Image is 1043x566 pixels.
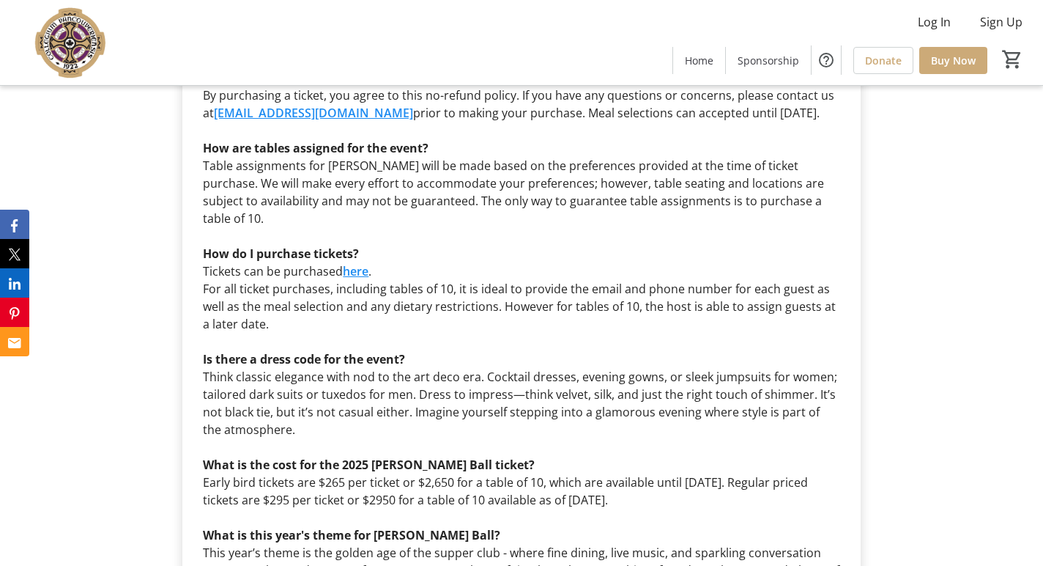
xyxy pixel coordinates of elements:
span: Home [685,53,713,68]
p: By purchasing a ticket, you agree to this no-refund policy. If you have any questions or concerns... [203,87,839,122]
strong: How do I purchase tickets? [203,246,359,262]
p: Tickets can be purchased . [203,262,839,280]
strong: Is there a dress code for the event? [203,351,405,367]
a: Sponsorship [726,47,811,74]
span: Buy Now [931,53,976,68]
p: For all ticket purchases, including tables of 10, it is ideal to provide the email and phone numb... [203,280,839,333]
button: Help [812,45,841,75]
p: Early bird tickets are $265 per ticket or $2,650 for a table of 10, which are available until [DA... [203,474,839,509]
strong: How are tables assigned for the event? [203,140,428,156]
a: Buy Now [919,47,987,74]
button: Log In [906,10,962,34]
p: Think classic elegance with nod to the art deco era. Cocktail dresses, evening gowns, or sleek ju... [203,368,839,438]
a: [EMAIL_ADDRESS][DOMAIN_NAME] [214,105,413,121]
button: Cart [999,46,1025,73]
strong: What is this year's theme for [PERSON_NAME] Ball? [203,527,500,543]
img: VC Parent Association's Logo [9,6,139,79]
span: Sponsorship [738,53,799,68]
span: Donate [865,53,902,68]
a: Home [673,47,725,74]
a: here [343,263,368,279]
strong: What is the cost for the 2025 [PERSON_NAME] Ball ticket? [203,457,535,473]
p: Table assignments for [PERSON_NAME] will be made based on the preferences provided at the time of... [203,157,839,227]
a: Donate [853,47,913,74]
button: Sign Up [968,10,1034,34]
span: Log In [918,13,951,31]
span: Sign Up [980,13,1022,31]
